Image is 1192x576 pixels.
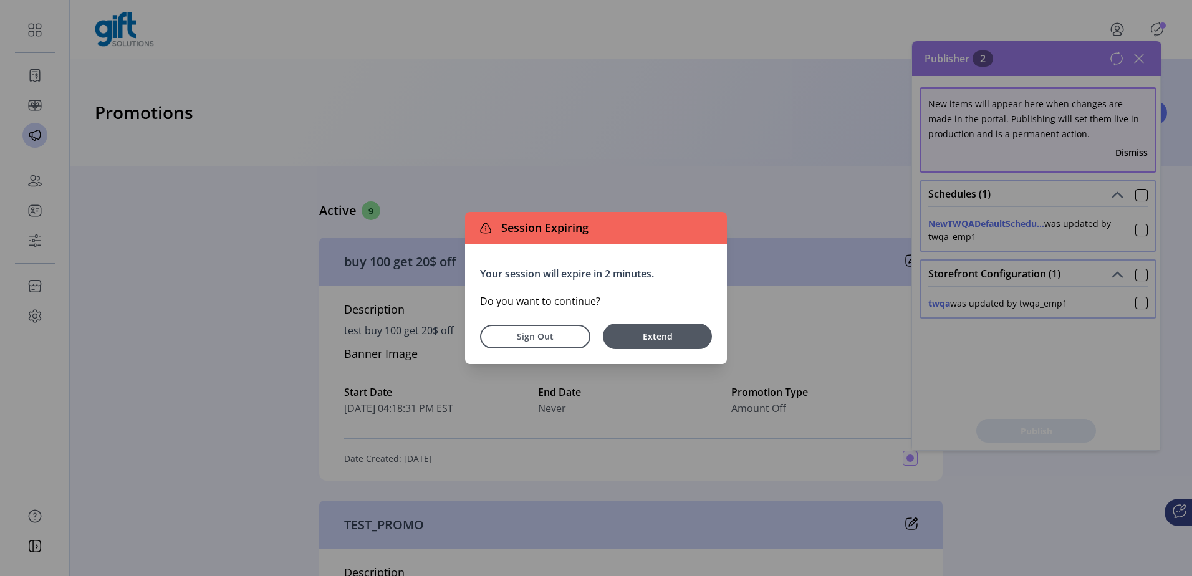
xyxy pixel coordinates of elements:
[496,219,589,236] span: Session Expiring
[609,330,706,343] span: Extend
[603,324,712,349] button: Extend
[496,330,574,343] span: Sign Out
[480,325,590,348] button: Sign Out
[480,294,712,309] p: Do you want to continue?
[480,266,712,281] p: Your session will expire in 2 minutes.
